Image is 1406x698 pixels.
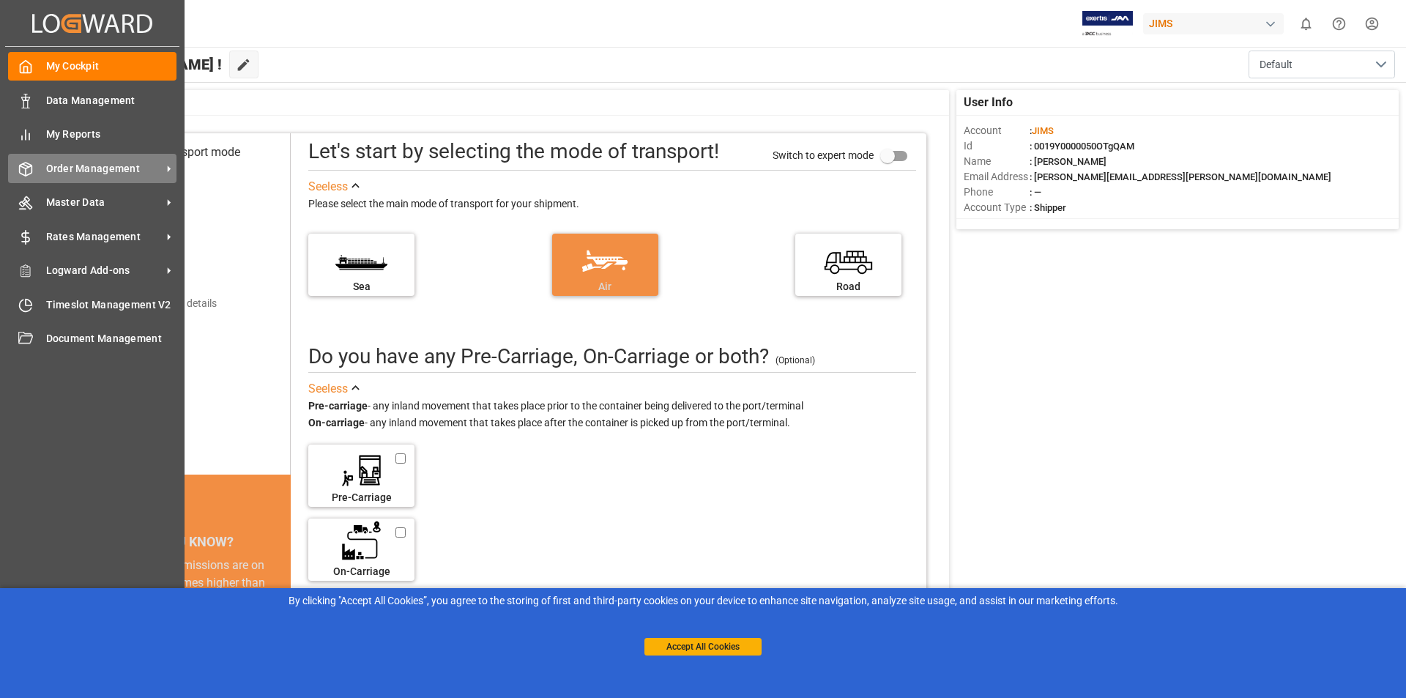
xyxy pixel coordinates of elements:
[46,59,177,74] span: My Cockpit
[1323,7,1355,40] button: Help Center
[8,290,176,319] a: Timeslot Management V2
[308,178,348,196] div: See less
[395,526,406,539] input: On-Carriage
[1030,156,1106,167] span: : [PERSON_NAME]
[1249,51,1395,78] button: open menu
[46,195,162,210] span: Master Data
[61,51,222,78] span: Hello [PERSON_NAME] !
[644,638,762,656] button: Accept All Cookies
[803,279,894,294] div: Road
[964,185,1030,200] span: Phone
[964,169,1030,185] span: Email Address
[46,127,177,142] span: My Reports
[1143,10,1290,37] button: JIMS
[964,94,1013,111] span: User Info
[1143,13,1284,34] div: JIMS
[270,557,291,645] button: next slide / item
[1030,171,1331,182] span: : [PERSON_NAME][EMAIL_ADDRESS][PERSON_NAME][DOMAIN_NAME]
[964,154,1030,169] span: Name
[964,123,1030,138] span: Account
[46,161,162,177] span: Order Management
[308,417,365,428] strong: On-carriage
[559,279,651,294] div: Air
[46,331,177,346] span: Document Management
[316,490,407,505] div: Pre-Carriage
[1082,11,1133,37] img: Exertis%20JAM%20-%20Email%20Logo.jpg_1722504956.jpg
[775,354,815,367] div: (Optional)
[1030,202,1066,213] span: : Shipper
[1030,125,1054,136] span: :
[773,149,874,160] span: Switch to expert mode
[964,200,1030,215] span: Account Type
[395,452,406,465] input: Pre-Carriage
[308,400,368,412] strong: Pre-carriage
[964,138,1030,154] span: Id
[308,136,719,167] div: Let's start by selecting the mode of transport!
[1290,7,1323,40] button: show 0 new notifications
[46,297,177,313] span: Timeslot Management V2
[316,564,407,579] div: On-Carriage
[1260,57,1292,73] span: Default
[46,263,162,278] span: Logward Add-ons
[46,93,177,108] span: Data Management
[308,341,769,372] div: Do you have any Pre-Carriage, On-Carriage or both? (optional)
[308,398,916,433] div: - any inland movement that takes place prior to the container being delivered to the port/termina...
[10,593,1396,609] div: By clicking "Accept All Cookies”, you agree to the storing of first and third-party cookies on yo...
[79,526,291,557] div: DID YOU KNOW?
[308,196,916,213] div: Please select the main mode of transport for your shipment.
[97,557,273,627] div: Supply chain emissions are on average 11.4 times higher than operational emissions (CDP report)
[8,52,176,81] a: My Cockpit
[8,120,176,149] a: My Reports
[46,229,162,245] span: Rates Management
[1030,187,1041,198] span: : —
[316,279,407,294] div: Sea
[8,86,176,114] a: Data Management
[308,380,348,398] div: See less
[1032,125,1054,136] span: JIMS
[1030,141,1134,152] span: : 0019Y0000050OTgQAM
